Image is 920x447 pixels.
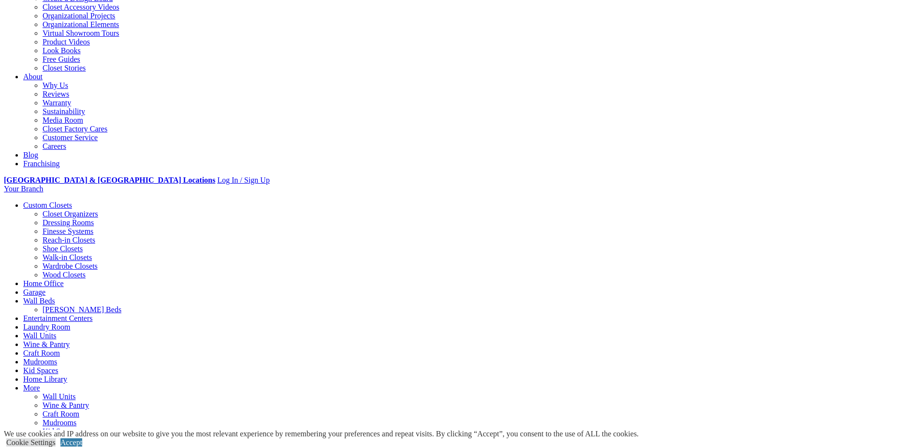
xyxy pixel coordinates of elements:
a: Media Room [43,116,83,124]
a: Closet Stories [43,64,86,72]
a: Craft Room [23,349,60,357]
a: Blog [23,151,38,159]
a: Closet Organizers [43,210,98,218]
a: Wardrobe Closets [43,262,98,270]
a: Careers [43,142,66,150]
a: Accept [60,438,82,447]
a: Wall Units [23,332,56,340]
a: Closet Accessory Videos [43,3,119,11]
a: Entertainment Centers [23,314,93,322]
a: Kid Spaces [43,427,77,435]
a: Your Branch [4,185,43,193]
a: Wine & Pantry [23,340,70,348]
a: Laundry Room [23,323,70,331]
a: Organizational Elements [43,20,119,29]
a: Log In / Sign Up [217,176,269,184]
a: Reviews [43,90,69,98]
a: Mudrooms [23,358,57,366]
a: Wall Units [43,392,75,401]
a: Garage [23,288,45,296]
a: Closet Factory Cares [43,125,107,133]
a: Product Videos [43,38,90,46]
a: Wood Closets [43,271,86,279]
a: Wine & Pantry [43,401,89,409]
a: Why Us [43,81,68,89]
a: Look Books [43,46,81,55]
a: Reach-in Closets [43,236,95,244]
a: Shoe Closets [43,245,83,253]
a: Walk-in Closets [43,253,92,261]
a: Custom Closets [23,201,72,209]
a: Home Library [23,375,67,383]
a: Virtual Showroom Tours [43,29,119,37]
a: [GEOGRAPHIC_DATA] & [GEOGRAPHIC_DATA] Locations [4,176,215,184]
a: Mudrooms [43,418,76,427]
a: Organizational Projects [43,12,115,20]
a: Home Office [23,279,64,288]
a: [PERSON_NAME] Beds [43,305,121,314]
a: Craft Room [43,410,79,418]
a: Cookie Settings [6,438,56,447]
a: Kid Spaces [23,366,58,375]
a: Franchising [23,159,60,168]
a: Customer Service [43,133,98,142]
a: More menu text will display only on big screen [23,384,40,392]
a: Warranty [43,99,71,107]
a: Finesse Systems [43,227,93,235]
a: About [23,72,43,81]
a: Wall Beds [23,297,55,305]
a: Sustainability [43,107,85,115]
a: Free Guides [43,55,80,63]
div: We use cookies and IP address on our website to give you the most relevant experience by remember... [4,430,639,438]
a: Dressing Rooms [43,218,94,227]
